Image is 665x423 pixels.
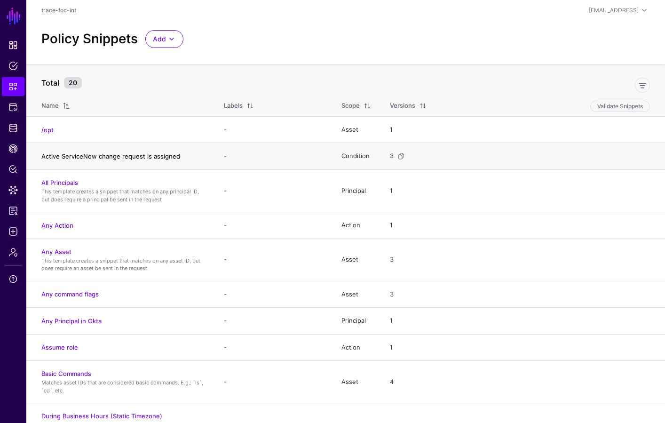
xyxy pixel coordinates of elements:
[8,123,18,133] span: Identity Data Fabric
[214,281,332,308] td: -
[332,334,380,361] td: Action
[332,169,380,212] td: Principal
[8,165,18,174] span: Policy Lens
[8,144,18,153] span: CAEP Hub
[388,343,395,352] div: 1
[388,152,396,161] div: 3
[8,103,18,112] span: Protected Systems
[2,201,24,220] a: Reports
[41,179,78,186] a: All Principals
[332,143,380,170] td: Condition
[2,77,24,96] a: Snippets
[388,125,395,135] div: 1
[388,316,395,326] div: 1
[8,247,18,257] span: Admin
[2,36,24,55] a: Dashboard
[388,186,395,196] div: 1
[8,82,18,91] span: Snippets
[41,78,59,88] strong: Total
[2,243,24,262] a: Admin
[2,181,24,200] a: Data Lens
[332,308,380,335] td: Principal
[8,40,18,50] span: Dashboard
[214,308,332,335] td: -
[390,101,415,111] div: Versions
[41,152,180,160] a: Active ServiceNow change request is assigned
[41,7,76,14] a: trace-foc-int
[2,222,24,241] a: Logs
[214,143,332,170] td: -
[388,255,396,264] div: 3
[153,34,166,44] span: Add
[41,222,73,229] a: Any Action
[41,257,205,272] p: This template creates a snippet that matches on any asset ID, but does require an asset be sent i...
[41,126,54,134] a: /opt
[64,77,82,88] small: 20
[8,61,18,71] span: Policies
[41,370,91,377] a: Basic Commands
[41,343,78,351] a: Assume role
[332,212,380,239] td: Action
[388,377,396,387] div: 4
[388,290,396,299] div: 3
[2,160,24,179] a: Policy Lens
[41,101,59,111] div: Name
[332,281,380,308] td: Asset
[41,31,138,47] h2: Policy Snippets
[41,290,99,298] a: Any command flags
[41,412,162,420] a: During Business Hours (Static Timezone)
[589,6,639,15] div: [EMAIL_ADDRESS]
[41,248,71,255] a: Any Asset
[8,185,18,195] span: Data Lens
[388,221,395,230] div: 1
[214,212,332,239] td: -
[8,227,18,236] span: Logs
[8,274,18,284] span: Support
[41,188,205,203] p: This template creates a snippet that matches on any principal ID, but does require a principal be...
[332,239,380,281] td: Asset
[341,101,360,111] div: Scope
[214,361,332,403] td: -
[214,116,332,143] td: -
[6,6,22,26] a: SGNL
[41,379,205,394] p: Matches asset IDs that are considered basic commands. E.g.: `ls`, `cd`, etc.
[214,334,332,361] td: -
[214,239,332,281] td: -
[332,361,380,403] td: Asset
[41,317,102,325] a: Any Principal in Okta
[590,101,650,112] button: Validate Snippets
[8,206,18,215] span: Reports
[214,169,332,212] td: -
[332,116,380,143] td: Asset
[2,139,24,158] a: CAEP Hub
[2,98,24,117] a: Protected Systems
[2,119,24,137] a: Identity Data Fabric
[2,56,24,75] a: Policies
[224,101,243,111] div: Labels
